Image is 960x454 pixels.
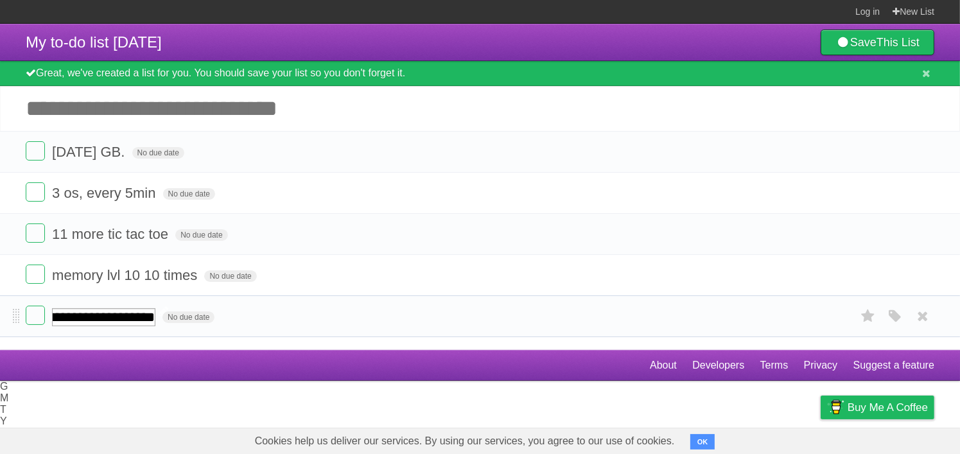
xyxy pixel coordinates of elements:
[52,185,159,201] span: 3 os, every 5min
[162,311,214,323] span: No due date
[204,270,256,282] span: No due date
[26,182,45,202] label: Done
[804,353,837,378] a: Privacy
[877,36,920,49] b: This List
[52,226,171,242] span: 11 more tic tac toe
[821,30,934,55] a: SaveThis List
[175,229,227,241] span: No due date
[856,306,880,327] label: Star task
[242,428,688,454] span: Cookies help us deliver our services. By using our services, you agree to our use of cookies.
[132,147,184,159] span: No due date
[821,396,934,419] a: Buy me a coffee
[163,188,215,200] span: No due date
[692,353,744,378] a: Developers
[26,265,45,284] label: Done
[827,396,844,418] img: Buy me a coffee
[52,144,128,160] span: [DATE] GB.
[52,267,200,283] span: memory lvl 10 10 times
[760,353,789,378] a: Terms
[26,33,162,51] span: My to-do list [DATE]
[650,353,677,378] a: About
[690,434,715,450] button: OK
[853,353,934,378] a: Suggest a feature
[26,141,45,161] label: Done
[26,223,45,243] label: Done
[848,396,928,419] span: Buy me a coffee
[26,306,45,325] label: Done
